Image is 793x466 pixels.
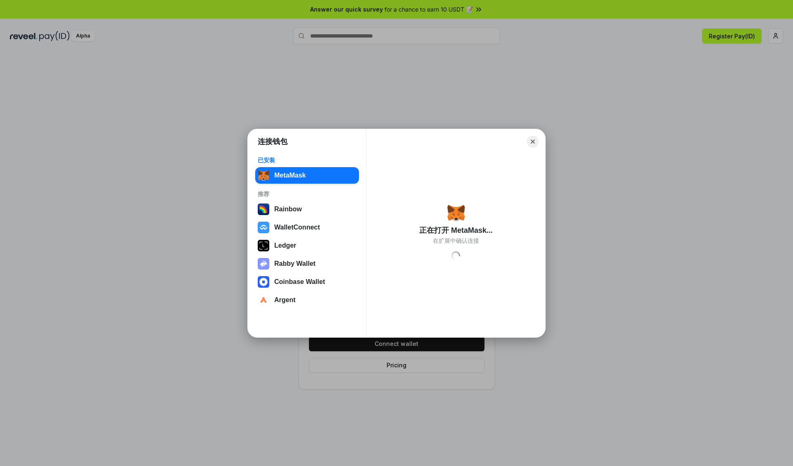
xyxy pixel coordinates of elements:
img: svg+xml,%3Csvg%20xmlns%3D%22http%3A%2F%2Fwww.w3.org%2F2000%2Fsvg%22%20width%3D%2228%22%20height%3... [258,240,269,251]
img: svg+xml,%3Csvg%20width%3D%2228%22%20height%3D%2228%22%20viewBox%3D%220%200%2028%2028%22%20fill%3D... [258,222,269,233]
img: svg+xml,%3Csvg%20fill%3D%22none%22%20height%3D%2233%22%20viewBox%3D%220%200%2035%2033%22%20width%... [447,204,465,222]
div: 正在打开 MetaMask... [419,225,493,235]
img: svg+xml,%3Csvg%20fill%3D%22none%22%20height%3D%2233%22%20viewBox%3D%220%200%2035%2033%22%20width%... [258,170,269,181]
img: svg+xml,%3Csvg%20width%3D%2228%22%20height%3D%2228%22%20viewBox%3D%220%200%2028%2028%22%20fill%3D... [258,294,269,306]
button: Close [527,136,539,147]
button: Argent [255,292,359,308]
div: Rainbow [274,206,302,213]
img: svg+xml,%3Csvg%20width%3D%2228%22%20height%3D%2228%22%20viewBox%3D%220%200%2028%2028%22%20fill%3D... [258,276,269,288]
div: Coinbase Wallet [274,278,325,286]
img: svg+xml,%3Csvg%20width%3D%22120%22%20height%3D%22120%22%20viewBox%3D%220%200%20120%20120%22%20fil... [258,203,269,215]
h1: 连接钱包 [258,137,287,147]
div: Argent [274,296,296,304]
img: svg+xml,%3Csvg%20xmlns%3D%22http%3A%2F%2Fwww.w3.org%2F2000%2Fsvg%22%20fill%3D%22none%22%20viewBox... [258,258,269,270]
div: Ledger [274,242,296,249]
div: 推荐 [258,190,356,198]
button: MetaMask [255,167,359,184]
div: 已安装 [258,156,356,164]
div: Rabby Wallet [274,260,316,267]
button: Rainbow [255,201,359,218]
div: WalletConnect [274,224,320,231]
button: Rabby Wallet [255,255,359,272]
div: 在扩展中确认连接 [433,237,479,244]
button: Ledger [255,237,359,254]
button: WalletConnect [255,219,359,236]
button: Coinbase Wallet [255,274,359,290]
div: MetaMask [274,172,306,179]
